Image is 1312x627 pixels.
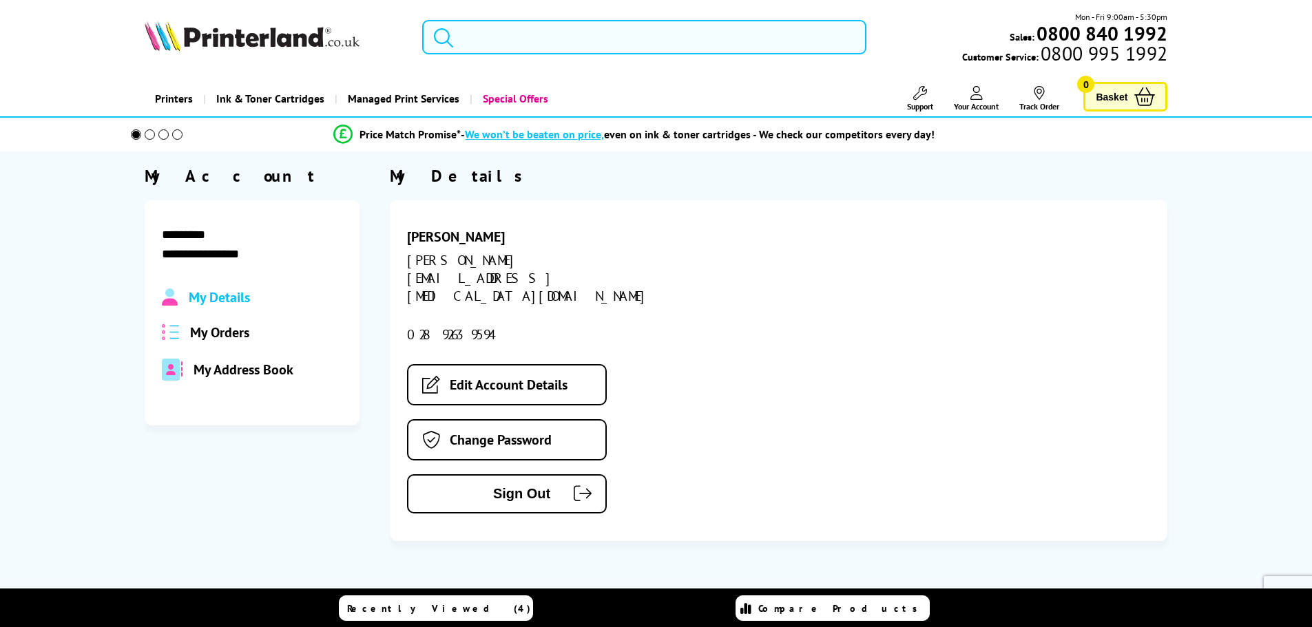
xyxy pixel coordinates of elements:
a: Compare Products [736,595,930,621]
span: Support [907,101,933,111]
div: My Details [390,165,1167,187]
span: Recently Viewed (4) [347,602,531,615]
a: Printers [145,81,203,116]
div: [PERSON_NAME][EMAIL_ADDRESS][MEDICAL_DATA][DOMAIN_NAME] [407,251,652,305]
span: Sign Out [429,486,550,502]
button: Sign Out [407,474,607,513]
div: [PERSON_NAME] [407,228,652,246]
li: modal_Promise [112,123,1157,147]
a: Track Order [1019,86,1059,111]
a: Basket 0 [1083,82,1167,111]
a: 0800 840 1992 [1034,27,1167,40]
a: Ink & Toner Cartridges [203,81,335,116]
div: 028 9263 9594 [407,326,652,343]
span: Customer Service: [962,47,1167,63]
span: 0800 995 1992 [1039,47,1167,60]
div: My Account [145,165,360,187]
span: Sales: [1010,30,1034,43]
span: Basket [1096,87,1127,106]
span: Compare Products [758,602,925,615]
b: 0800 840 1992 [1037,21,1167,46]
img: Printerland Logo [145,21,360,51]
span: Mon - Fri 9:00am - 5:30pm [1075,10,1167,23]
a: Recently Viewed (4) [339,595,533,621]
a: Printerland Logo [145,21,406,54]
img: all-order.svg [162,324,180,340]
div: - even on ink & toner cartridges - We check our competitors every day! [461,127,935,141]
span: My Orders [190,323,249,341]
a: Your Account [954,86,999,111]
span: My Address Book [194,361,293,379]
a: Support [907,86,933,111]
a: Special Offers [470,81,559,116]
img: address-book-duotone-solid.svg [162,359,183,381]
span: My Details [189,288,250,306]
h2: Why buy from us? [145,586,1168,607]
a: Change Password [407,419,607,460]
span: Price Match Promise* [360,127,461,141]
span: 0 [1077,76,1094,93]
a: Edit Account Details [407,364,607,405]
a: Managed Print Services [335,81,470,116]
span: Ink & Toner Cartridges [216,81,324,116]
span: We won’t be beaten on price, [465,127,604,141]
span: Your Account [954,101,999,111]
img: Profile.svg [162,288,178,306]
